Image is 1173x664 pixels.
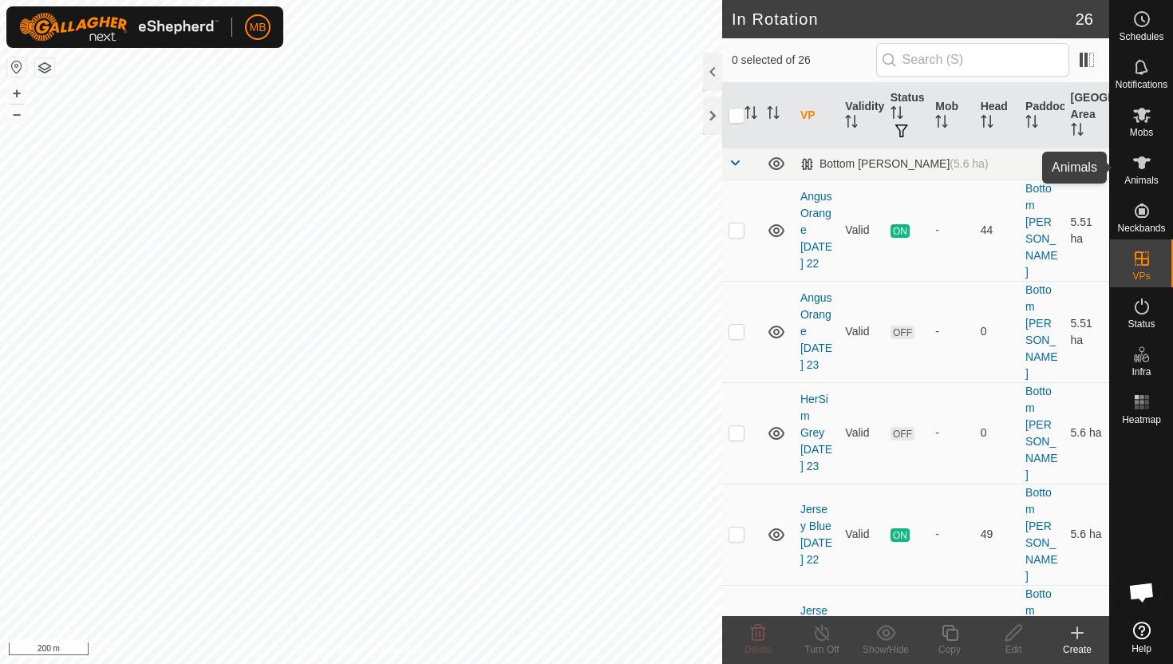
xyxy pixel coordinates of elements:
span: Neckbands [1117,223,1165,233]
span: Schedules [1119,32,1163,41]
button: Reset Map [7,57,26,77]
a: Bottom [PERSON_NAME] [1025,385,1057,481]
span: Delete [744,644,772,655]
th: [GEOGRAPHIC_DATA] Area [1064,83,1109,148]
span: Heatmap [1122,415,1161,425]
span: 0 selected of 26 [732,52,876,69]
div: Create [1045,642,1109,657]
span: ON [891,528,910,542]
p-sorticon: Activate to sort [744,109,757,121]
span: (5.6 ha) [950,157,988,170]
td: 0 [974,382,1019,484]
th: Head [974,83,1019,148]
td: Valid [839,281,883,382]
a: Contact Us [377,643,424,658]
p-sorticon: Activate to sort [767,109,780,121]
p-sorticon: Activate to sort [935,117,948,130]
span: MB [250,19,267,36]
div: - [935,222,967,239]
p-sorticon: Activate to sort [1071,125,1084,138]
th: Mob [929,83,974,148]
a: Privacy Policy [298,643,357,658]
th: Paddock [1019,83,1064,148]
span: Infra [1132,367,1151,377]
td: 49 [974,484,1019,585]
span: ON [891,224,910,238]
a: Help [1110,615,1173,660]
div: Bottom [PERSON_NAME] [800,157,989,171]
th: VP [794,83,839,148]
div: Copy [918,642,981,657]
span: 26 [1076,7,1093,31]
th: Validity [839,83,883,148]
p-sorticon: Activate to sort [845,117,858,130]
div: - [935,526,967,543]
div: - [935,323,967,340]
div: Turn Off [790,642,854,657]
p-sorticon: Activate to sort [981,117,993,130]
td: Valid [839,180,883,281]
span: OFF [891,427,914,441]
a: Jersey Blue [DATE] 22 [800,503,832,566]
a: Angus Orange [DATE] 23 [800,291,832,371]
h2: In Rotation [732,10,1076,29]
div: Open chat [1118,568,1166,616]
div: - [935,425,967,441]
span: Help [1132,644,1151,654]
span: Mobs [1130,128,1153,137]
p-sorticon: Activate to sort [1025,117,1038,130]
button: – [7,105,26,124]
td: 44 [974,180,1019,281]
td: 5.51 ha [1064,281,1109,382]
span: VPs [1132,271,1150,281]
a: Bottom [PERSON_NAME] [1025,486,1057,583]
img: Gallagher Logo [19,13,219,41]
td: 5.51 ha [1064,180,1109,281]
div: Edit [981,642,1045,657]
span: Status [1128,319,1155,329]
a: HerSim Grey [DATE] 23 [800,393,832,472]
td: Valid [839,382,883,484]
th: Status [884,83,929,148]
input: Search (S) [876,43,1069,77]
span: OFF [891,326,914,339]
span: Animals [1124,176,1159,185]
p-sorticon: Activate to sort [891,109,903,121]
a: Bottom [PERSON_NAME] [1025,182,1057,279]
td: 0 [974,281,1019,382]
td: 5.6 ha [1064,382,1109,484]
div: Show/Hide [854,642,918,657]
span: Notifications [1116,80,1167,89]
button: Map Layers [35,58,54,77]
button: + [7,84,26,103]
td: 5.6 ha [1064,484,1109,585]
a: Angus Orange [DATE] 22 [800,190,832,270]
a: Bottom [PERSON_NAME] [1025,283,1057,380]
td: Valid [839,484,883,585]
